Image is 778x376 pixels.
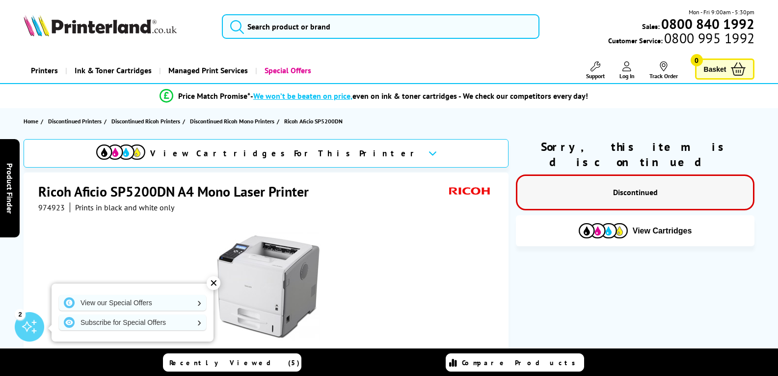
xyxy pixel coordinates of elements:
input: Search product or brand [222,14,539,39]
img: View Cartridges [96,145,145,160]
img: Printerland Logo [24,15,177,36]
a: Ricoh Aficio SP5200DN [284,116,345,126]
span: Mon - Fri 9:00am - 5:30pm [689,7,754,17]
span: We won’t be beaten on price, [253,91,352,101]
span: Recently Viewed (5) [169,358,300,367]
img: Ricoh [447,182,492,201]
a: Track Order [649,61,678,80]
li: modal_Promise [5,87,742,105]
span: Discontinued Ricoh Mono Printers [190,116,274,126]
a: Printers [24,58,65,83]
a: Special Offers [255,58,319,83]
span: 0 [691,54,703,66]
span: Compare Products [462,358,581,367]
b: 0800 840 1992 [661,15,754,33]
a: Ink & Toner Cartridges [65,58,159,83]
a: Basket 0 [695,58,755,80]
a: Log In [619,61,635,80]
a: 0800 840 1992 [660,19,754,29]
span: Ink & Toner Cartridges [75,58,152,83]
a: Discontinued Printers [48,116,104,126]
span: Product Finder [5,163,15,213]
a: Discontinued Ricoh Mono Printers [190,116,277,126]
img: Ricoh Aficio SP5200DN [213,232,321,341]
p: Discontinued [527,186,744,199]
span: Customer Service: [608,33,754,45]
a: Discontinued Ricoh Printers [111,116,183,126]
a: Printerland Logo [24,15,210,38]
div: Sorry, this item is discontinued [516,139,755,170]
span: Ricoh Aficio SP5200DN [284,116,343,126]
a: Home [24,116,41,126]
div: - even on ink & toner cartridges - We check our competitors every day! [250,91,588,101]
a: Support [586,61,605,80]
span: Price Match Promise* [178,91,250,101]
img: Cartridges [579,223,628,238]
div: 2 [15,309,26,319]
span: Discontinued Ricoh Printers [111,116,180,126]
span: 974923 [38,202,65,212]
a: Compare Products [446,353,584,372]
span: Log In [619,72,635,80]
span: Sales: [642,22,660,31]
span: View Cartridges For This Printer [150,148,420,159]
i: Prints in black and white only [75,202,174,212]
div: ✕ [207,276,220,290]
a: Subscribe for Special Offers [59,315,206,330]
span: Basket [704,62,726,76]
span: View Cartridges [633,227,692,235]
span: Support [586,72,605,80]
span: Home [24,116,38,126]
h1: Ricoh Aficio SP5200DN A4 Mono Laser Printer [38,182,319,201]
span: Discontinued Printers [48,116,102,126]
a: Recently Viewed (5) [163,353,301,372]
a: Managed Print Services [159,58,255,83]
span: 0800 995 1992 [663,33,754,43]
button: View Cartridges [523,223,748,239]
a: View our Special Offers [59,295,206,311]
